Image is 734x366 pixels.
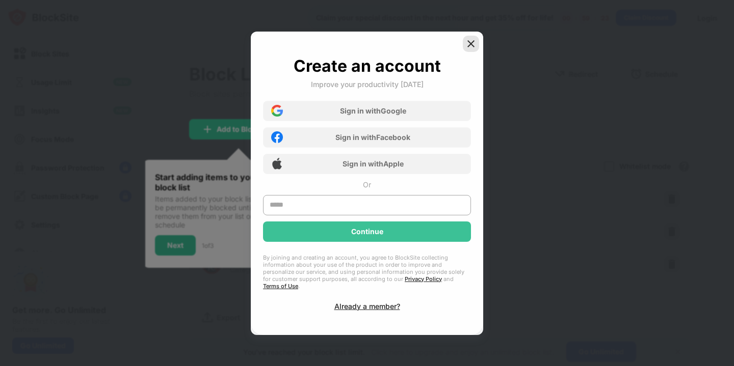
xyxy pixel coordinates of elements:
img: facebook-icon.png [271,131,283,143]
div: Sign in with Apple [343,159,404,168]
div: Create an account [294,56,441,76]
img: google-icon.png [271,105,283,117]
a: Terms of Use [263,283,298,290]
div: By joining and creating an account, you agree to BlockSite collecting information about your use ... [263,254,471,290]
div: Already a member? [334,302,400,311]
div: Sign in with Google [340,106,406,115]
a: Privacy Policy [405,275,442,283]
div: Sign in with Facebook [335,133,410,142]
div: Improve your productivity [DATE] [311,80,424,89]
div: Continue [351,228,383,236]
img: apple-icon.png [271,158,283,170]
div: Or [363,180,371,189]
